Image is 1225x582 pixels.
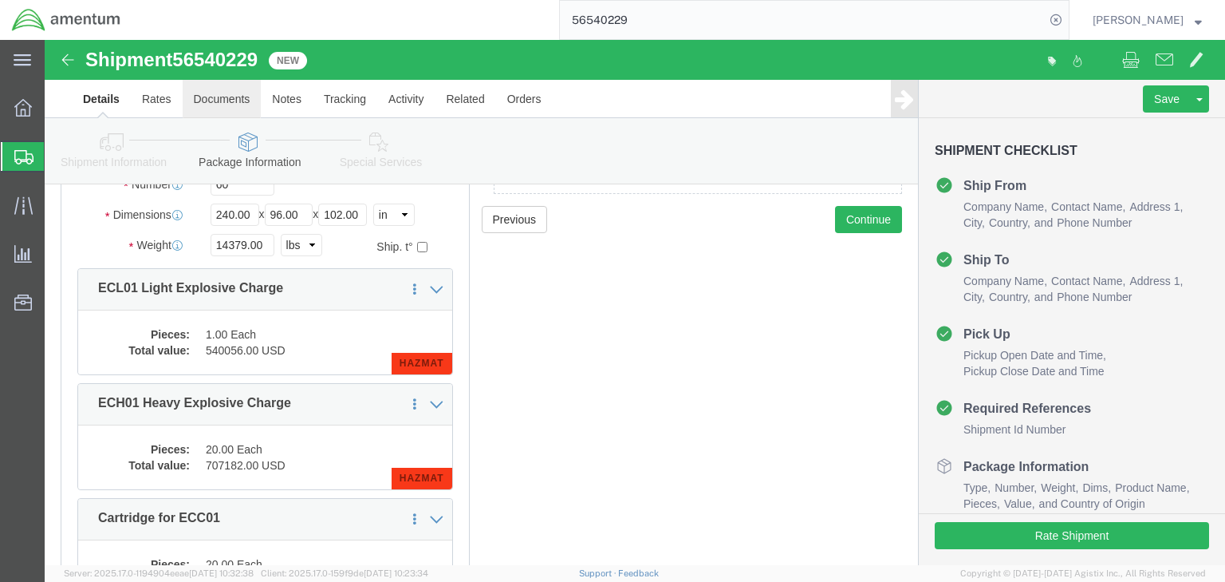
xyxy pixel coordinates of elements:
button: [PERSON_NAME] [1092,10,1203,30]
span: Copyright © [DATE]-[DATE] Agistix Inc., All Rights Reserved [960,567,1206,580]
span: Chris Haes [1093,11,1184,29]
img: logo [11,8,121,32]
span: [DATE] 10:32:38 [189,568,254,578]
span: [DATE] 10:23:34 [364,568,428,578]
input: Search for shipment number, reference number [560,1,1045,39]
iframe: FS Legacy Container [45,40,1225,565]
span: Server: 2025.17.0-1194904eeae [64,568,254,578]
a: Support [579,568,619,578]
a: Feedback [618,568,659,578]
span: Client: 2025.17.0-159f9de [261,568,428,578]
